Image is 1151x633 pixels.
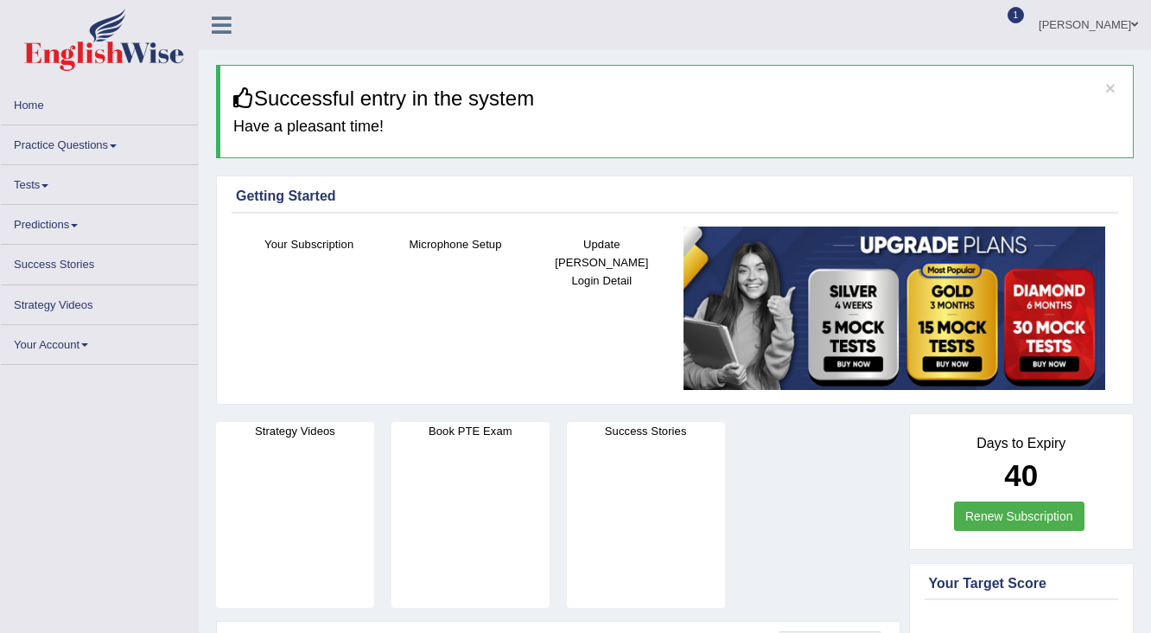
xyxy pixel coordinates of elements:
[537,235,666,290] h4: Update [PERSON_NAME] Login Detail
[1,285,198,319] a: Strategy Videos
[245,235,373,253] h4: Your Subscription
[233,87,1120,110] h3: Successful entry in the system
[1,245,198,278] a: Success Stories
[929,436,1115,451] h4: Days to Expiry
[954,502,1084,531] a: Renew Subscription
[1,165,198,199] a: Tests
[233,118,1120,136] h4: Have a pleasant time!
[1,125,198,159] a: Practice Questions
[567,422,725,440] h4: Success Stories
[391,235,519,253] h4: Microphone Setup
[1008,7,1025,23] span: 1
[684,227,1105,390] img: small5.jpg
[216,422,374,440] h4: Strategy Videos
[391,422,550,440] h4: Book PTE Exam
[1,86,198,119] a: Home
[1,325,198,359] a: Your Account
[1,205,198,239] a: Predictions
[929,573,1115,594] div: Your Target Score
[1004,458,1038,492] b: 40
[236,186,1114,207] div: Getting Started
[1105,79,1116,97] button: ×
